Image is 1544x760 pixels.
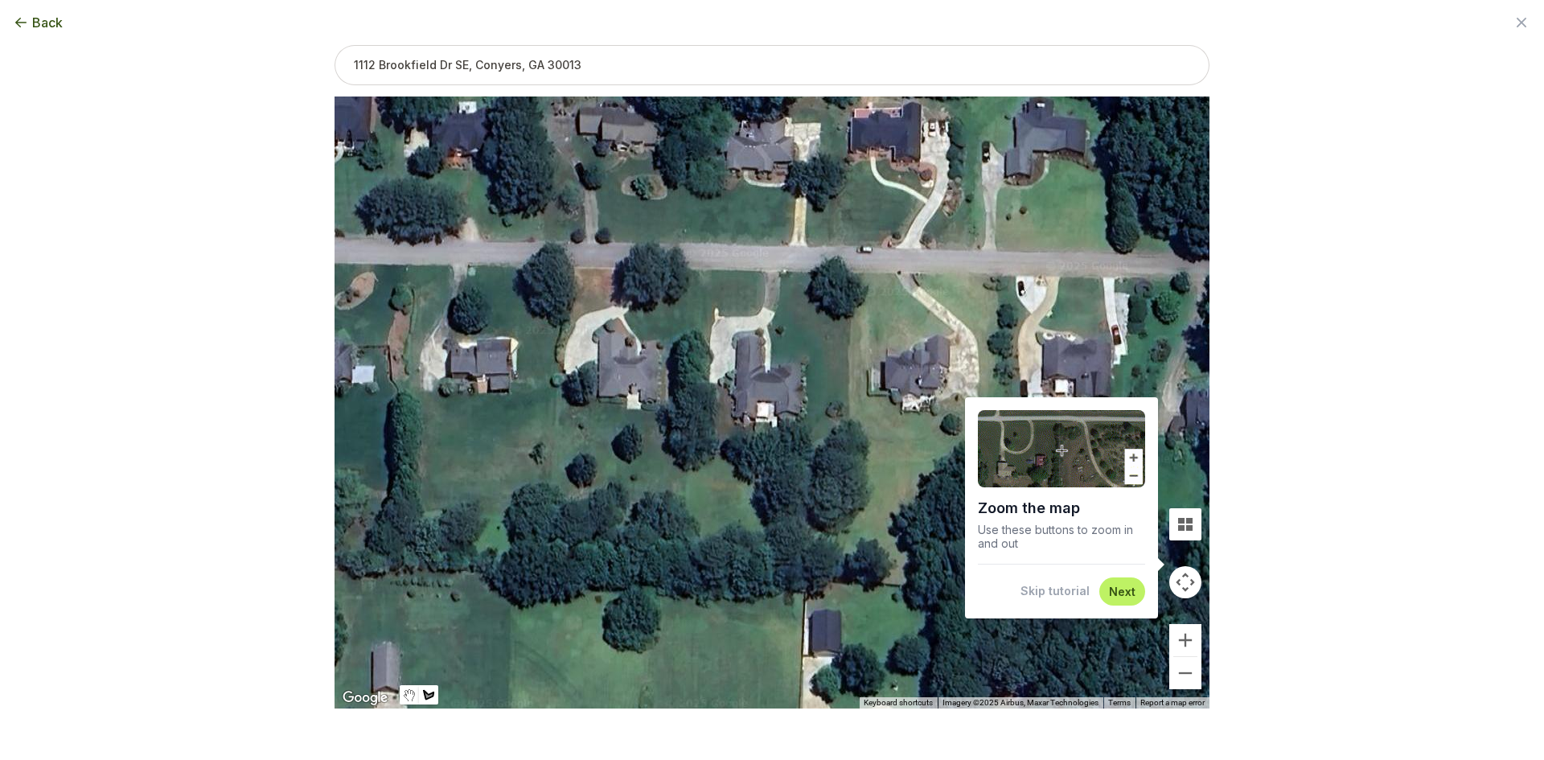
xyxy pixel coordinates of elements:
[978,523,1145,551] p: Use these buttons to zoom in and out
[864,697,933,709] button: Keyboard shortcuts
[32,13,63,32] span: Back
[1020,583,1090,599] button: Skip tutorial
[339,688,392,709] img: Google
[13,13,63,32] button: Back
[400,685,419,705] button: Stop drawing
[1169,508,1201,540] button: Tilt map
[1140,698,1205,707] a: Report a map error
[1169,657,1201,689] button: Zoom out
[942,698,1098,707] span: Imagery ©2025 Airbus, Maxar Technologies
[978,494,1145,523] h1: Zoom the map
[419,685,438,705] button: Draw a shape
[1109,584,1135,599] button: Next
[1108,698,1131,707] a: Terms (opens in new tab)
[335,45,1209,85] input: 1112 Brookfield Dr SE, Conyers, GA 30013
[1169,566,1201,598] button: Map camera controls
[1169,624,1201,656] button: Zoom in
[978,410,1145,487] img: Demo of zooming into a lawn area
[339,688,392,709] a: Open this area in Google Maps (opens a new window)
